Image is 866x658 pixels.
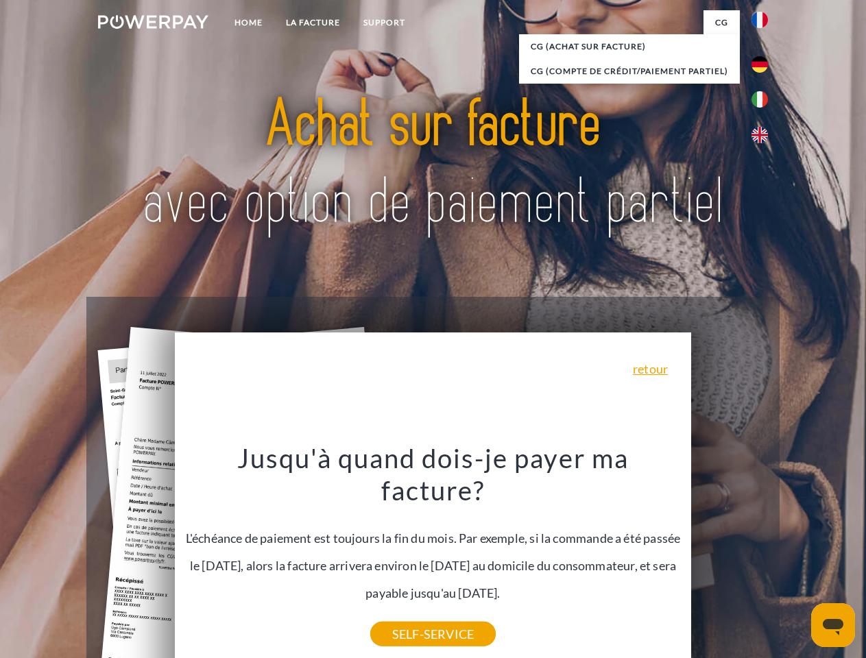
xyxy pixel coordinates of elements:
[183,441,684,507] h3: Jusqu'à quand dois-je payer ma facture?
[519,34,740,59] a: CG (achat sur facture)
[223,10,274,35] a: Home
[811,603,855,647] iframe: Bouton de lancement de la fenêtre de messagerie
[183,441,684,634] div: L'échéance de paiement est toujours la fin du mois. Par exemple, si la commande a été passée le [...
[274,10,352,35] a: LA FACTURE
[633,363,668,375] a: retour
[370,622,496,646] a: SELF-SERVICE
[519,59,740,84] a: CG (Compte de crédit/paiement partiel)
[751,91,768,108] img: it
[703,10,740,35] a: CG
[98,15,208,29] img: logo-powerpay-white.svg
[352,10,417,35] a: Support
[751,12,768,28] img: fr
[751,127,768,143] img: en
[131,66,735,263] img: title-powerpay_fr.svg
[751,56,768,73] img: de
